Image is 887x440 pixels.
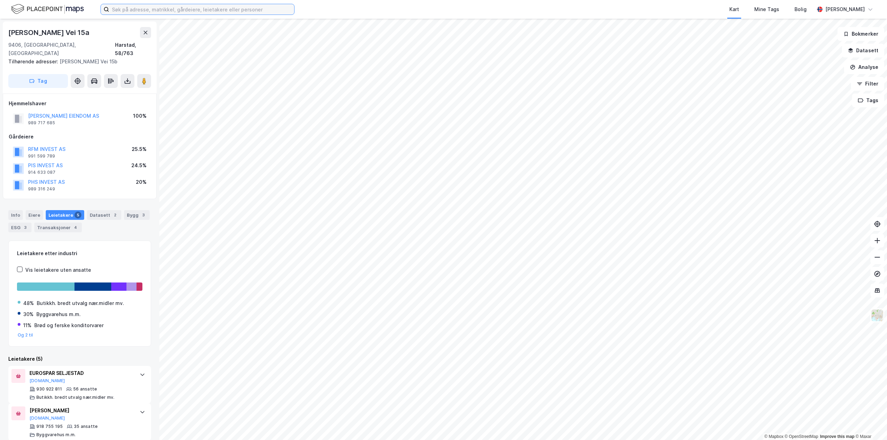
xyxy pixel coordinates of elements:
div: Info [8,210,23,220]
img: logo.f888ab2527a4732fd821a326f86c7f29.svg [11,3,84,15]
a: OpenStreetMap [785,434,818,439]
div: Bygg [124,210,150,220]
div: Kart [729,5,739,14]
div: 989 316 249 [28,186,55,192]
div: Byggvarehus m.m. [36,432,76,438]
div: 3 [22,224,29,231]
div: Transaksjoner [34,223,82,232]
div: 100% [133,112,147,120]
div: 918 755 195 [36,424,63,429]
div: EUROSPAR SELJESTAD [29,369,133,377]
div: [PERSON_NAME] [825,5,865,14]
div: 989 717 685 [28,120,55,126]
div: 2 [112,212,118,218]
img: Z [871,309,884,322]
div: Kontrollprogram for chat [852,407,887,440]
div: Vis leietakere uten ansatte [25,266,91,274]
div: 991 599 789 [28,153,55,159]
div: 24.5% [131,161,147,170]
a: Improve this map [820,434,854,439]
div: 3 [140,212,147,218]
button: Filter [851,77,884,91]
div: 25.5% [132,145,147,153]
div: [PERSON_NAME] Vei 15a [8,27,91,38]
div: Gårdeiere [9,133,151,141]
div: 4 [72,224,79,231]
div: 11% [23,321,32,330]
div: 20% [136,178,147,186]
div: Harstad, 58/763 [115,41,151,57]
input: Søk på adresse, matrikkel, gårdeiere, leietakere eller personer [109,4,294,15]
div: 56 ansatte [73,386,97,392]
div: [PERSON_NAME] [29,406,133,415]
button: Tag [8,74,68,88]
div: 48% [23,299,34,307]
div: Brød og ferske konditorvarer [34,321,104,330]
div: [PERSON_NAME] Vei 15b [8,57,146,66]
iframe: Chat Widget [852,407,887,440]
div: Leietakere (5) [8,355,151,363]
button: Analyse [844,60,884,74]
button: Bokmerker [837,27,884,41]
div: Butikkh. bredt utvalg nær.midler mv. [36,395,114,400]
div: Leietakere [46,210,84,220]
div: Eiere [26,210,43,220]
div: 930 922 811 [36,386,62,392]
div: Bolig [794,5,807,14]
div: 9406, [GEOGRAPHIC_DATA], [GEOGRAPHIC_DATA] [8,41,115,57]
a: Mapbox [764,434,783,439]
div: Hjemmelshaver [9,99,151,108]
div: Byggvarehus m.m. [36,310,81,318]
div: 914 633 087 [28,170,55,175]
button: Tags [852,93,884,107]
span: Tilhørende adresser: [8,59,60,64]
div: ESG [8,223,32,232]
div: Datasett [87,210,121,220]
div: Leietakere etter industri [17,249,142,258]
button: [DOMAIN_NAME] [29,415,65,421]
button: [DOMAIN_NAME] [29,378,65,384]
button: Datasett [842,44,884,57]
div: Butikkh. bredt utvalg nær.midler mv. [37,299,124,307]
button: Og 2 til [18,332,33,338]
div: 35 ansatte [74,424,98,429]
div: 30% [23,310,34,318]
div: Mine Tags [754,5,779,14]
div: 5 [74,212,81,218]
